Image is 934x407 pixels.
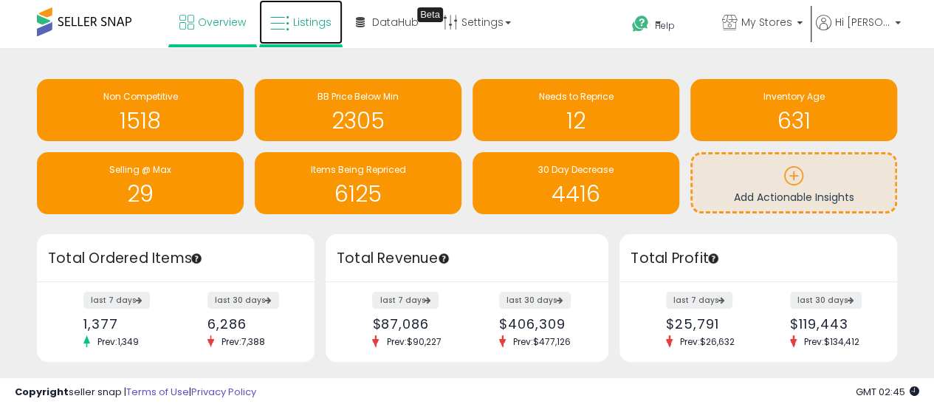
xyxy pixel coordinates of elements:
a: Terms of Use [126,385,189,399]
h1: 29 [44,182,236,206]
div: Tooltip anchor [417,7,443,22]
div: $25,791 [666,316,747,332]
div: $119,443 [790,316,871,332]
a: Hi [PERSON_NAME] [816,15,901,48]
h1: 12 [480,109,672,133]
span: Inventory Age [763,90,825,103]
div: Tooltip anchor [707,252,720,265]
h3: Total Ordered Items [48,248,303,269]
span: Non Competitive [103,90,178,103]
a: 30 Day Decrease 4416 [473,152,679,214]
span: 30 Day Decrease [538,163,614,176]
span: Prev: $477,126 [506,335,578,348]
span: Needs to Reprice [539,90,614,103]
span: Prev: $90,227 [379,335,448,348]
div: $406,309 [499,316,583,332]
a: Inventory Age 631 [690,79,897,141]
h1: 2305 [262,109,454,133]
a: Items Being Repriced 6125 [255,152,461,214]
h1: 4416 [480,182,672,206]
span: Prev: $134,412 [797,335,867,348]
span: Overview [198,15,246,30]
div: Tooltip anchor [190,252,203,265]
span: DataHub [372,15,419,30]
span: Hi [PERSON_NAME] [835,15,890,30]
span: Selling @ Max [109,163,171,176]
span: Add Actionable Insights [734,190,854,205]
a: Needs to Reprice 12 [473,79,679,141]
label: last 30 days [790,292,862,309]
a: Help [620,4,709,48]
div: seller snap | | [15,386,256,400]
label: last 30 days [207,292,279,309]
label: last 7 days [83,292,150,309]
a: Selling @ Max 29 [37,152,244,214]
label: last 7 days [666,292,732,309]
h1: 631 [698,109,890,133]
span: Items Being Repriced [311,163,406,176]
strong: Copyright [15,385,69,399]
span: Listings [293,15,332,30]
h1: 1518 [44,109,236,133]
span: Help [655,19,675,32]
span: Prev: 7,388 [214,335,272,348]
i: Get Help [631,15,650,33]
a: Non Competitive 1518 [37,79,244,141]
div: Tooltip anchor [437,252,450,265]
div: $87,086 [372,316,456,332]
h1: 6125 [262,182,454,206]
span: 2025-10-6 02:45 GMT [856,385,919,399]
div: 6,286 [207,316,289,332]
span: My Stores [741,15,792,30]
span: Prev: 1,349 [90,335,146,348]
label: last 7 days [372,292,439,309]
h3: Total Profit [631,248,886,269]
span: Prev: $26,632 [673,335,742,348]
a: Add Actionable Insights [693,154,895,211]
a: BB Price Below Min 2305 [255,79,461,141]
label: last 30 days [499,292,571,309]
span: BB Price Below Min [317,90,399,103]
a: Privacy Policy [191,385,256,399]
div: 1,377 [83,316,165,332]
h3: Total Revenue [337,248,597,269]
